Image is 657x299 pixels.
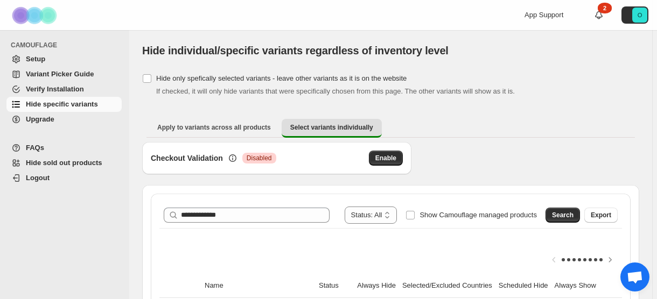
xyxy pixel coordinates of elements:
span: CAMOUFLAGE [11,41,124,49]
a: Setup [6,52,122,67]
span: Enable [375,154,396,162]
span: Upgrade [26,115,54,123]
span: Apply to variants across all products [157,123,271,132]
a: Hide sold out products [6,155,122,170]
a: Variant Picker Guide [6,67,122,82]
button: Select variants individually [282,119,382,138]
th: Always Hide [354,274,399,298]
span: FAQs [26,144,44,152]
span: If checked, it will only hide variants that were specifically chosen from this page. The other va... [156,87,515,95]
span: Hide sold out products [26,159,102,167]
span: Hide only spefically selected variants - leave other variants as it is on the website [156,74,407,82]
a: Upgrade [6,112,122,127]
span: Logout [26,174,50,182]
a: 2 [593,10,604,20]
div: 2 [598,3,612,13]
span: Verify Installation [26,85,84,93]
span: App Support [525,11,563,19]
div: Open chat [620,262,649,291]
th: Scheduled Hide [495,274,551,298]
button: Avatar with initials O [621,6,648,24]
a: FAQs [6,140,122,155]
a: Verify Installation [6,82,122,97]
button: Search [546,208,580,223]
th: Selected/Excluded Countries [399,274,495,298]
h3: Checkout Validation [151,153,223,163]
th: Always Show [551,274,599,298]
span: Show Camouflage managed products [420,211,537,219]
span: Disabled [247,154,272,162]
button: Enable [369,151,403,166]
span: Select variants individually [290,123,373,132]
button: Scroll table right one column [603,252,618,267]
span: Hide individual/specific variants regardless of inventory level [142,45,449,56]
span: Setup [26,55,45,63]
th: Name [201,274,316,298]
button: Export [584,208,618,223]
button: Apply to variants across all products [149,119,279,136]
a: Hide specific variants [6,97,122,112]
img: Camouflage [9,1,62,30]
span: Search [552,211,574,219]
span: Avatar with initials O [632,8,647,23]
span: Export [591,211,611,219]
text: O [638,12,642,18]
span: Variant Picker Guide [26,70,94,78]
a: Logout [6,170,122,186]
th: Status [316,274,354,298]
span: Hide specific variants [26,100,98,108]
